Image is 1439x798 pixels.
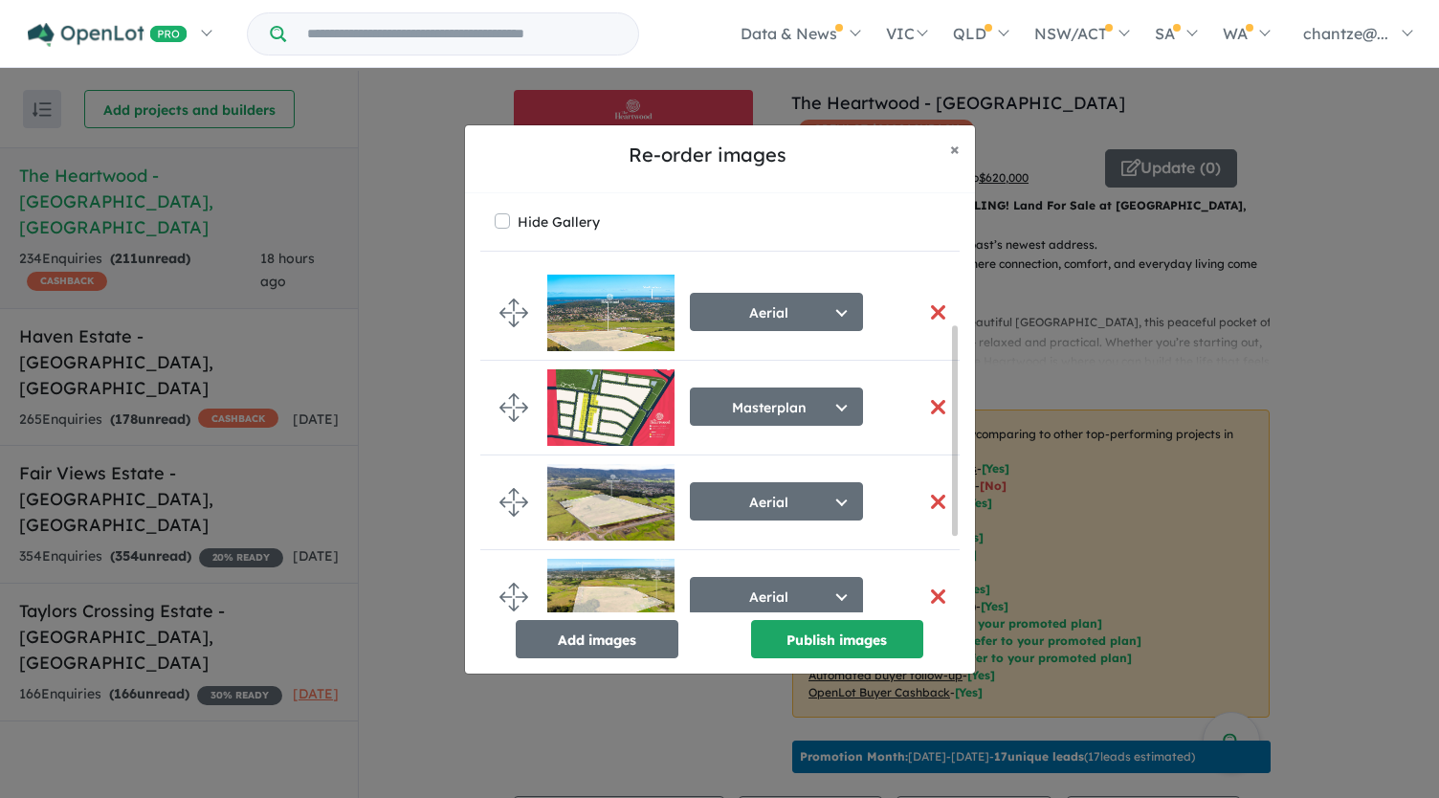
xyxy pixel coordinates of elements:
img: The%20Heartwood%20-%20Cleveland___1753336362.jpg [547,559,675,635]
button: Aerial [690,293,863,331]
label: Hide Gallery [518,209,600,235]
button: Aerial [690,482,863,521]
span: × [950,138,960,160]
img: The%20Heartwood%20-%20Cleveland___1753336335.jpg [547,464,675,541]
img: The%20Heartwood%20-%20Cleveland___1757309820.jpg [547,369,675,446]
button: Publish images [751,620,923,658]
img: drag.svg [499,299,528,327]
h5: Re-order images [480,141,935,169]
img: drag.svg [499,583,528,611]
button: Add images [516,620,678,658]
input: Try estate name, suburb, builder or developer [290,13,634,55]
img: Openlot PRO Logo White [28,23,188,47]
img: drag.svg [499,393,528,422]
span: chantze@... [1303,24,1388,43]
button: Masterplan [690,388,863,426]
img: drag.svg [499,488,528,517]
button: Aerial [690,577,863,615]
img: The%20Heartwood%20-%20Cleveland___1752550238.jpg [547,275,675,351]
